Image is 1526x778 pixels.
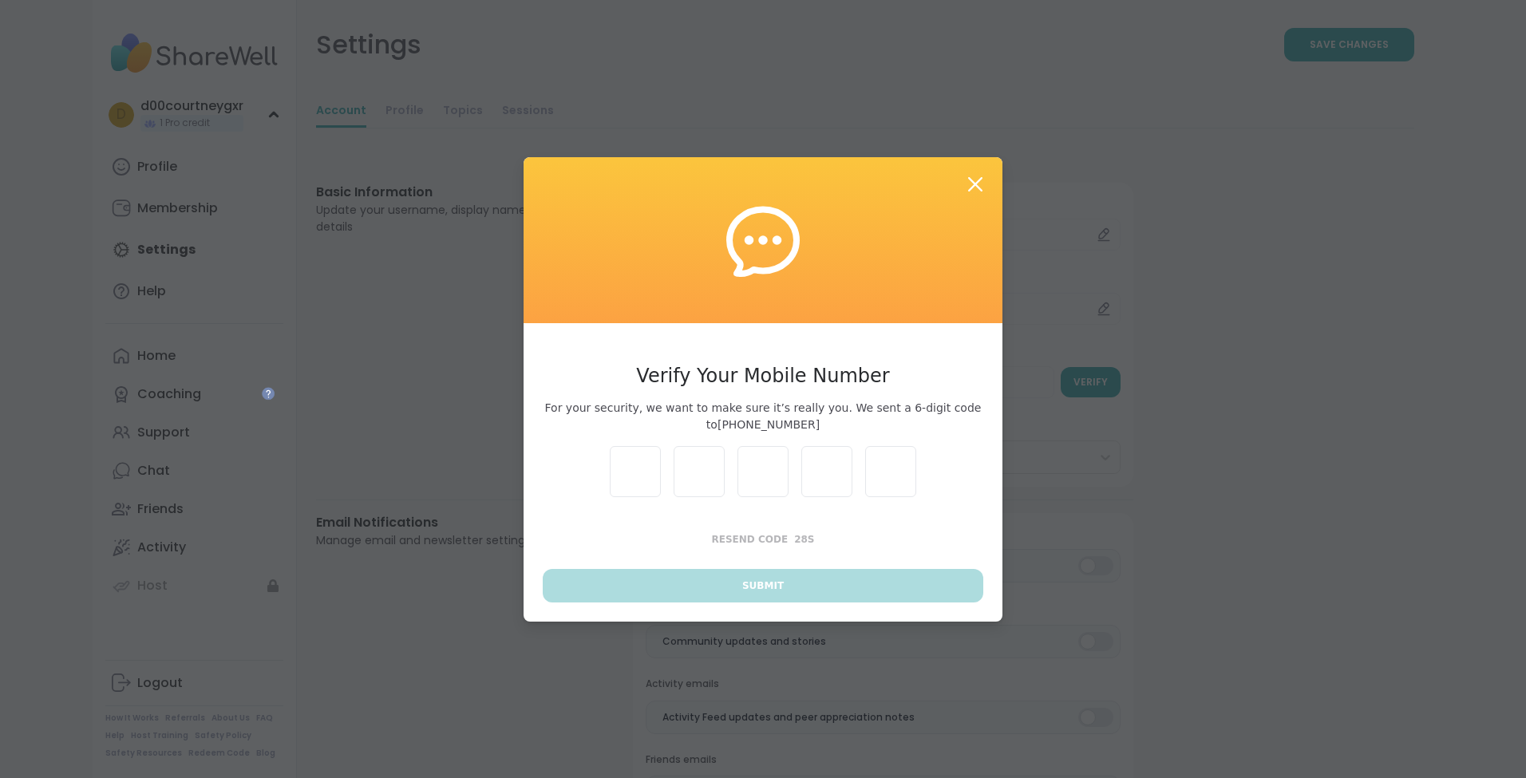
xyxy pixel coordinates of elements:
[712,534,789,545] span: Resend Code
[543,361,983,390] h3: Verify Your Mobile Number
[742,579,784,593] span: Submit
[543,523,983,556] button: Resend Code28s
[794,534,814,545] span: 28 s
[543,400,983,433] span: For your security, we want to make sure it’s really you. We sent a 6-digit code to [PHONE_NUMBER]
[543,569,983,602] button: Submit
[262,387,275,400] iframe: Spotlight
